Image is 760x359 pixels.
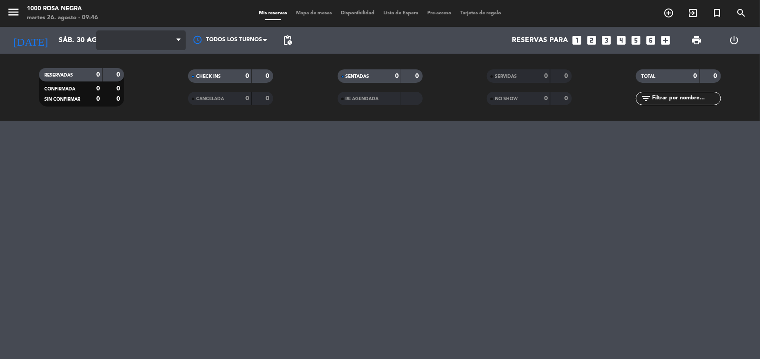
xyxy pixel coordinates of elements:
[96,96,100,102] strong: 0
[601,34,612,46] i: looks_3
[44,87,75,91] span: CONFIRMADA
[712,8,722,18] i: turned_in_not
[83,35,94,46] i: arrow_drop_down
[116,96,122,102] strong: 0
[336,11,379,16] span: Disponibilidad
[571,34,583,46] i: looks_one
[495,74,517,79] span: SERVIDAS
[346,97,379,101] span: RE AGENDADA
[544,73,548,79] strong: 0
[27,4,98,13] div: 1000 Rosa Negra
[266,95,271,102] strong: 0
[714,73,719,79] strong: 0
[736,8,747,18] i: search
[544,95,548,102] strong: 0
[116,72,122,78] strong: 0
[716,27,753,54] div: LOG OUT
[395,73,399,79] strong: 0
[586,34,597,46] i: looks_two
[266,73,271,79] strong: 0
[663,8,674,18] i: add_circle_outline
[282,35,293,46] span: pending_actions
[245,73,249,79] strong: 0
[254,11,292,16] span: Mis reservas
[495,97,518,101] span: NO SHOW
[564,95,570,102] strong: 0
[379,11,423,16] span: Lista de Espera
[346,74,369,79] span: SENTADAS
[96,85,100,92] strong: 0
[44,73,73,77] span: RESERVADAS
[729,35,740,46] i: power_settings_new
[196,74,221,79] span: CHECK INS
[96,72,100,78] strong: 0
[691,35,702,46] span: print
[27,13,98,22] div: martes 26. agosto - 09:46
[641,74,655,79] span: TOTAL
[564,73,570,79] strong: 0
[7,5,20,22] button: menu
[7,30,54,50] i: [DATE]
[630,34,642,46] i: looks_5
[660,34,671,46] i: add_box
[245,95,249,102] strong: 0
[645,34,657,46] i: looks_6
[640,93,651,104] i: filter_list
[615,34,627,46] i: looks_4
[116,85,122,92] strong: 0
[7,5,20,19] i: menu
[687,8,698,18] i: exit_to_app
[512,36,568,45] span: Reservas para
[423,11,456,16] span: Pre-acceso
[415,73,421,79] strong: 0
[196,97,224,101] span: CANCELADA
[44,97,80,102] span: SIN CONFIRMAR
[694,73,697,79] strong: 0
[292,11,336,16] span: Mapa de mesas
[456,11,506,16] span: Tarjetas de regalo
[651,94,721,103] input: Filtrar por nombre...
